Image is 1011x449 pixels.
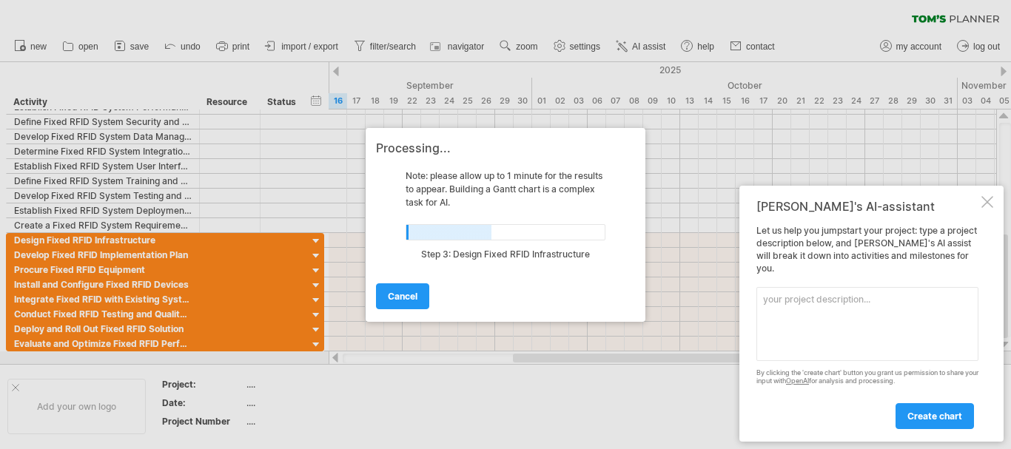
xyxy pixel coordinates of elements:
a: OpenAI [786,377,809,385]
span: create chart [907,411,962,422]
div: Processing... [376,141,635,155]
div: [PERSON_NAME]'s AI-assistant [756,199,978,214]
span: cancel [388,291,417,302]
div: By clicking the 'create chart' button you grant us permission to share your input with for analys... [756,369,978,385]
div: Note: please allow up to 1 minute for the results to appear. Building a Gantt chart is a complex ... [376,169,635,209]
div: Step 3: Design Fixed RFID Infrastructure [406,248,605,271]
a: cancel [376,283,429,309]
div: Let us help you jumpstart your project: type a project description below, and [PERSON_NAME]'s AI ... [756,225,978,428]
a: create chart [896,403,974,429]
